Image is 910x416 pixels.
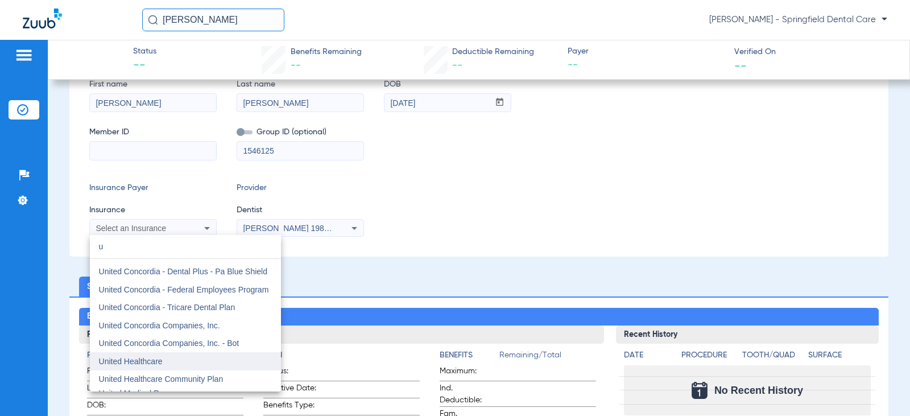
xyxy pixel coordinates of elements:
[99,339,239,348] span: United Concordia Companies, Inc. - Bot
[99,285,269,294] span: United Concordia - Federal Employees Program
[99,321,220,330] span: United Concordia Companies, Inc.
[99,303,235,312] span: United Concordia - Tricare Dental Plan
[99,389,197,406] span: United Medical Resources - [GEOGRAPHIC_DATA]
[99,374,224,384] span: United Healthcare Community Plan
[99,357,163,366] span: United Healthcare
[99,267,268,276] span: United Concordia - Dental Plus - Pa Blue Shield
[90,235,281,258] input: dropdown search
